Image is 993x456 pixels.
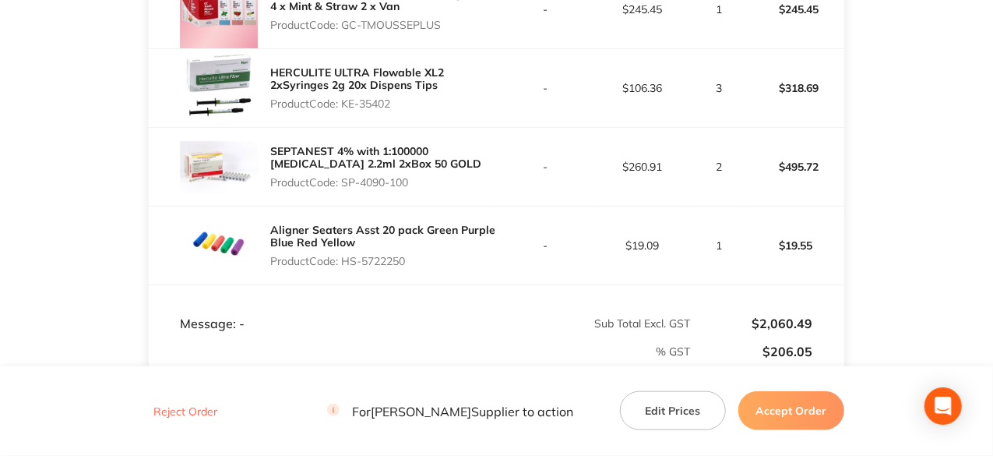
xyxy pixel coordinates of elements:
p: - [498,3,593,16]
a: SEPTANEST 4% with 1:100000 [MEDICAL_DATA] 2.2ml 2xBox 50 GOLD [270,144,481,171]
p: Product Code: KE-35402 [270,97,496,110]
p: Product Code: HS-5722250 [270,255,496,267]
p: Product Code: GC-TMOUSSEPLUS [270,19,496,31]
a: HERCULITE ULTRA Flowable XL2 2xSyringes 2g 20x Dispens Tips [270,65,444,92]
p: $106.36 [594,82,690,94]
img: dG9vNHdlMQ [180,128,258,206]
img: ZDB5eDYzaQ [180,207,258,285]
p: $19.55 [748,227,843,264]
p: 1 [692,239,745,252]
p: $2,060.49 [692,316,812,331]
p: - [498,161,593,173]
div: Open Intercom Messenger [924,387,962,425]
p: $260.91 [594,161,690,173]
p: $19.09 [594,239,690,252]
a: Aligner Seaters Asst 20 pack Green Purple Blue Red Yellow [270,223,495,249]
button: Edit Prices [620,391,726,430]
p: - [498,82,593,94]
td: Message: - [149,285,496,332]
img: YWkydGtzcw [180,49,258,127]
p: $318.69 [748,69,843,107]
p: $206.05 [692,345,812,359]
p: Product Code: SP-4090-100 [270,176,496,189]
p: 3 [692,82,745,94]
p: - [498,239,593,252]
p: Sub Total Excl. GST [498,317,691,330]
p: 1 [692,3,745,16]
p: $495.72 [748,148,843,186]
p: 2 [692,161,745,173]
button: Accept Order [738,391,844,430]
p: $245.45 [594,3,690,16]
p: For [PERSON_NAME] Supplier to action [327,404,573,419]
button: Reject Order [149,405,222,419]
p: % GST [150,345,690,358]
